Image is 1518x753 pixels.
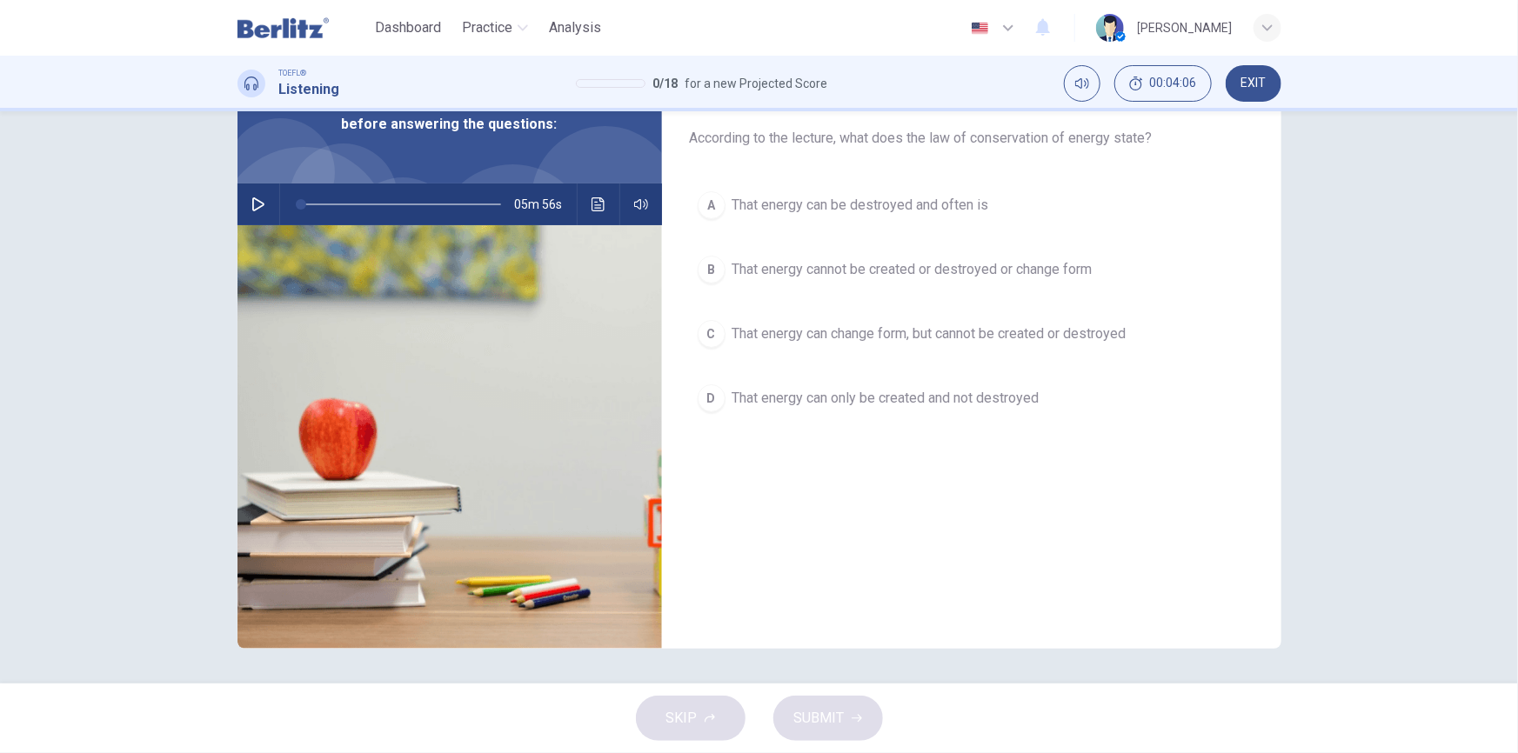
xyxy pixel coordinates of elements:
button: EXIT [1226,65,1281,102]
button: DThat energy can only be created and not destroyed [690,376,1254,420]
span: Practice [462,17,512,38]
button: Dashboard [368,12,448,43]
span: That energy can be destroyed and often is [732,195,989,216]
span: Dashboard [375,17,441,38]
span: 00:04:06 [1150,77,1197,90]
button: Analysis [542,12,608,43]
img: Listen to this clip about Energy Conversion before answering the questions: [237,225,662,649]
span: That energy can change form, but cannot be created or destroyed [732,323,1127,344]
span: Listen to this clip about Energy Conversion before answering the questions: [294,93,605,135]
button: BThat energy cannot be created or destroyed or change form [690,248,1254,291]
img: Berlitz Latam logo [237,10,329,45]
div: Mute [1064,65,1100,102]
button: CThat energy can change form, but cannot be created or destroyed [690,312,1254,356]
span: TOEFL® [279,67,307,79]
button: 00:04:06 [1114,65,1212,102]
div: B [698,256,726,283]
img: Profile picture [1096,14,1124,42]
a: Berlitz Latam logo [237,10,369,45]
span: That energy cannot be created or destroyed or change form [732,259,1093,280]
div: D [698,384,726,412]
span: EXIT [1240,77,1266,90]
img: en [969,22,991,35]
h1: Listening [279,79,340,100]
button: Click to see the audio transcription [585,183,612,225]
span: Analysis [549,17,601,38]
div: C [698,320,726,348]
span: That energy can only be created and not destroyed [732,388,1040,409]
span: 05m 56s [515,183,577,225]
button: Practice [455,12,535,43]
div: Hide [1114,65,1212,102]
span: 0 / 18 [652,73,678,94]
div: A [698,191,726,219]
span: for a new Projected Score [685,73,827,94]
div: [PERSON_NAME] [1138,17,1233,38]
button: AThat energy can be destroyed and often is [690,183,1254,227]
span: According to the lecture, what does the law of conservation of energy state? [690,128,1254,149]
